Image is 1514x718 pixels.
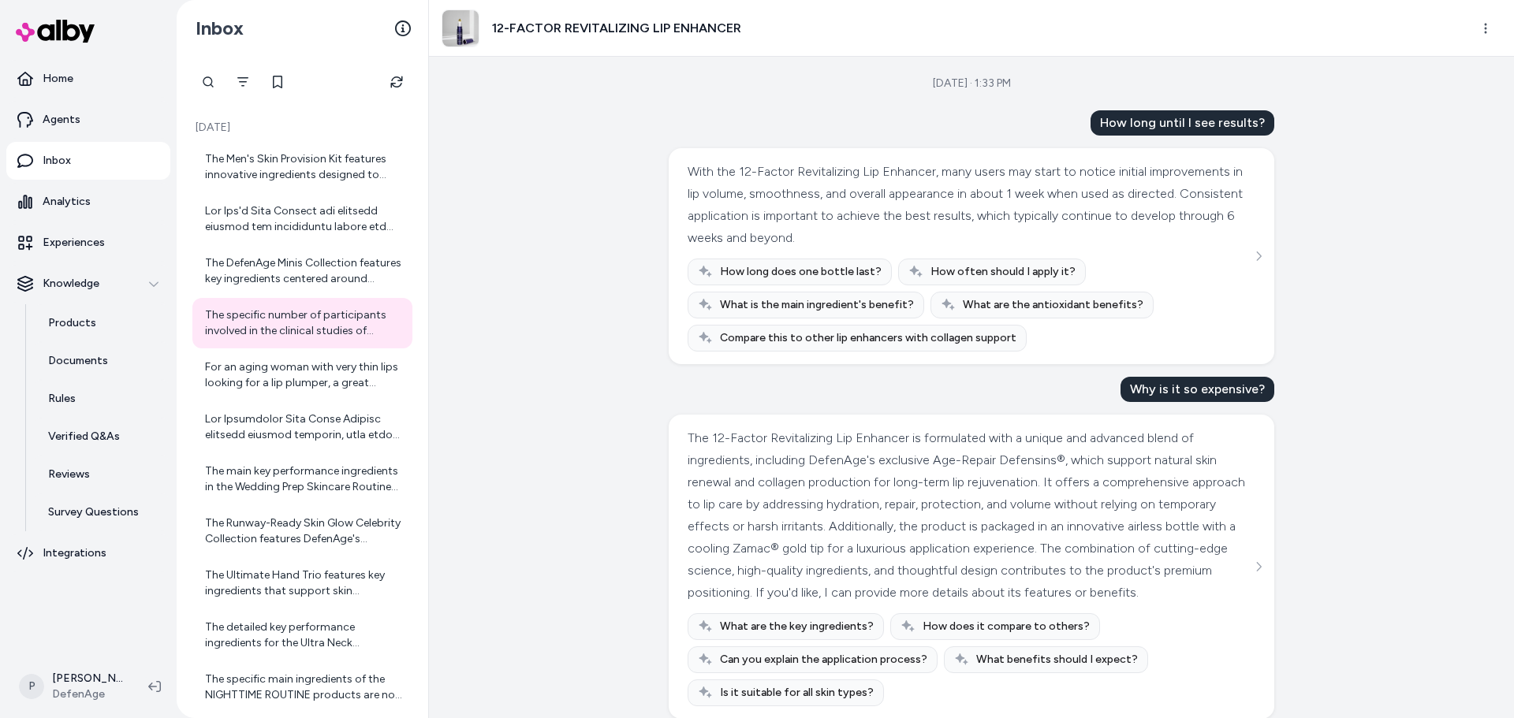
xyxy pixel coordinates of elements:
[43,112,80,128] p: Agents
[48,504,139,520] p: Survey Questions
[196,17,244,40] h2: Inbox
[1249,557,1268,576] button: See more
[381,66,412,98] button: Refresh
[720,297,914,313] span: What is the main ingredient's benefit?
[205,359,403,391] div: For an aging woman with very thin lips looking for a lip plumper, a great option to consider is t...
[205,515,403,547] div: The Runway-Ready Skin Glow Celebrity Collection features DefenAge's signature Age-Repair Defensin...
[16,20,95,43] img: alby Logo
[192,662,412,712] a: The specific main ingredients of the NIGHTTIME ROUTINE products are not detailed in the product d...
[192,506,412,556] a: The Runway-Ready Skin Glow Celebrity Collection features DefenAge's signature Age-Repair Defensin...
[6,534,170,572] a: Integrations
[6,142,170,180] a: Inbox
[192,298,412,348] a: The specific number of participants involved in the clinical studies of DefenAge's defensin-conta...
[192,194,412,244] a: Lor Ips'd Sita Consect adi elitsedd eiusmod tem incididuntu labore etd magnaali enim adminimven q...
[32,456,170,493] a: Reviews
[192,610,412,660] a: The detailed key performance ingredients for the Ultra Neck Perfection Treatment products are ava...
[933,76,1011,91] div: [DATE] · 1:33 PM
[32,380,170,418] a: Rules
[205,619,403,651] div: The detailed key performance ingredients for the Ultra Neck Perfection Treatment products are ava...
[32,418,170,456] a: Verified Q&As
[688,161,1251,249] div: With the 12-Factor Revitalizing Lip Enhancer, many users may start to notice initial improvements...
[720,330,1016,346] span: Compare this to other lip enhancers with collagen support
[720,264,882,280] span: How long does one bottle last?
[205,411,403,443] div: Lor Ipsumdolor Sita Conse Adipisc elitsedd eiusmod temporin, utla etdo mag ali eni adminimveni. Q...
[43,194,91,210] p: Analytics
[1121,377,1274,402] div: Why is it so expensive?
[930,264,1076,280] span: How often should I apply it?
[205,203,403,235] div: Lor Ips'd Sita Consect adi elitsedd eiusmod tem incididuntu labore etd magnaali enim adminimven q...
[48,315,96,331] p: Products
[32,304,170,342] a: Products
[192,454,412,504] a: The main key performance ingredients in the Wedding Prep Skincare Routine include: - Age-Repair D...
[1091,110,1274,136] div: How long until I see results?
[48,467,90,482] p: Reviews
[52,671,123,686] p: [PERSON_NAME]
[43,71,73,87] p: Home
[9,661,136,712] button: P[PERSON_NAME]DefenAge
[976,652,1138,668] span: What benefits should I expect?
[52,686,123,702] span: DefenAge
[492,19,741,38] h3: 12-FACTOR REVITALIZING LIP ENHANCER
[205,151,403,183] div: The Men's Skin Provision Kit features innovative ingredients designed to address the unique needs...
[720,685,874,701] span: Is it suitable for all skin types?
[205,463,403,495] div: The main key performance ingredients in the Wedding Prep Skincare Routine include: - Age-Repair D...
[48,353,108,369] p: Documents
[923,619,1090,634] span: How does it compare to others?
[43,153,71,169] p: Inbox
[43,545,106,561] p: Integrations
[205,567,403,599] div: The Ultimate Hand Trio features key ingredients that support skin hydration and renewal. One of t...
[32,342,170,380] a: Documents
[192,142,412,192] a: The Men's Skin Provision Kit features innovative ingredients designed to address the unique needs...
[442,10,479,47] img: lip-serum-v3.jpg
[963,297,1143,313] span: What are the antioxidant benefits?
[720,619,874,634] span: What are the key ingredients?
[48,391,76,407] p: Rules
[205,255,403,287] div: The DefenAge Minis Collection features key ingredients centered around Defensins, which are uniqu...
[1249,247,1268,266] button: See more
[192,402,412,452] a: Lor Ipsumdolor Sita Conse Adipisc elitsedd eiusmod temporin, utla etdo mag ali eni adminimveni. Q...
[227,66,259,98] button: Filter
[192,246,412,296] a: The DefenAge Minis Collection features key ingredients centered around Defensins, which are uniqu...
[688,427,1251,604] div: The 12-Factor Revitalizing Lip Enhancer is formulated with a unique and advanced blend of ingredi...
[720,652,927,668] span: Can you explain the application process?
[48,429,120,445] p: Verified Q&As
[32,493,170,531] a: Survey Questions
[6,265,170,303] button: Knowledge
[43,276,99,292] p: Knowledge
[205,671,403,703] div: The specific main ingredients of the NIGHTTIME ROUTINE products are not detailed in the product d...
[205,307,403,339] div: The specific number of participants involved in the clinical studies of DefenAge's defensin-conta...
[19,674,44,699] span: P
[43,235,105,251] p: Experiences
[6,101,170,139] a: Agents
[192,120,412,136] p: [DATE]
[192,558,412,608] a: The Ultimate Hand Trio features key ingredients that support skin hydration and renewal. One of t...
[6,224,170,262] a: Experiences
[6,183,170,221] a: Analytics
[6,60,170,98] a: Home
[192,350,412,400] a: For an aging woman with very thin lips looking for a lip plumper, a great option to consider is t...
